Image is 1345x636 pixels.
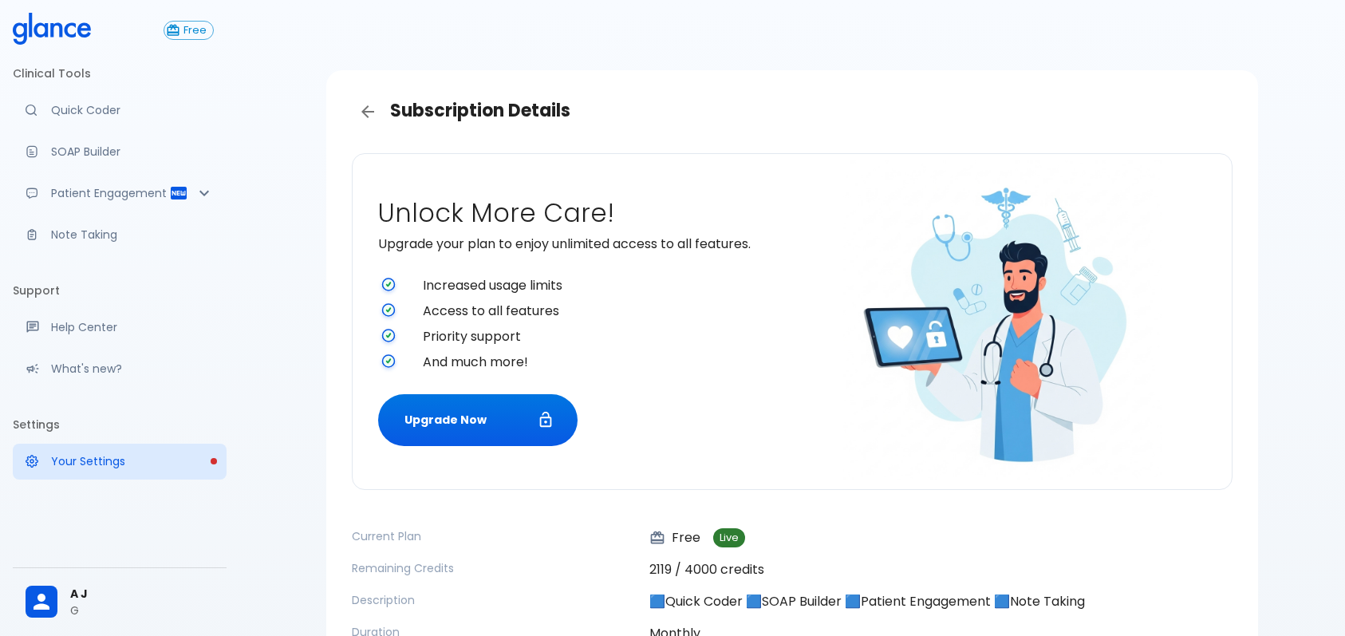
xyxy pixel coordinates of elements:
[649,528,700,547] p: Free
[378,198,786,228] h2: Unlock More Care!
[352,96,1233,128] h3: Subscription Details
[51,319,214,335] p: Help Center
[51,227,214,243] p: Note Taking
[13,176,227,211] div: Patient Reports & Referrals
[352,560,637,576] p: Remaining Credits
[51,361,214,377] p: What's new?
[177,25,213,37] span: Free
[51,185,169,201] p: Patient Engagement
[13,444,227,479] a: Please complete account setup
[13,217,227,252] a: Advanced note-taking
[13,351,227,386] div: Recent updates and feature releases
[13,310,227,345] a: Get help from our support team
[423,276,786,295] span: Increased usage limits
[51,144,214,160] p: SOAP Builder
[13,134,227,169] a: Docugen: Compose a clinical documentation in seconds
[378,394,578,446] button: Upgrade Now
[713,532,745,544] span: Live
[423,302,786,321] span: Access to all features
[352,528,637,544] p: Current Plan
[13,54,227,93] li: Clinical Tools
[164,21,227,40] a: Click to view or change your subscription
[423,353,786,372] span: And much more!
[13,271,227,310] li: Support
[352,96,384,128] a: Back
[13,405,227,444] li: Settings
[843,160,1162,480] img: doctor-unlocking-care
[423,327,786,346] span: Priority support
[51,102,214,118] p: Quick Coder
[13,575,227,630] div: A JG
[13,93,227,128] a: Moramiz: Find ICD10AM codes instantly
[352,592,637,608] p: Description
[51,453,214,469] p: Your Settings
[649,560,1233,579] p: 2119 / 4000 credits
[649,592,1233,611] p: 🟦Quick Coder 🟦SOAP Builder 🟦Patient Engagement 🟦Note Taking
[378,235,786,254] p: Upgrade your plan to enjoy unlimited access to all features.
[70,602,214,618] p: G
[164,21,214,40] button: Free
[70,586,214,602] span: A J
